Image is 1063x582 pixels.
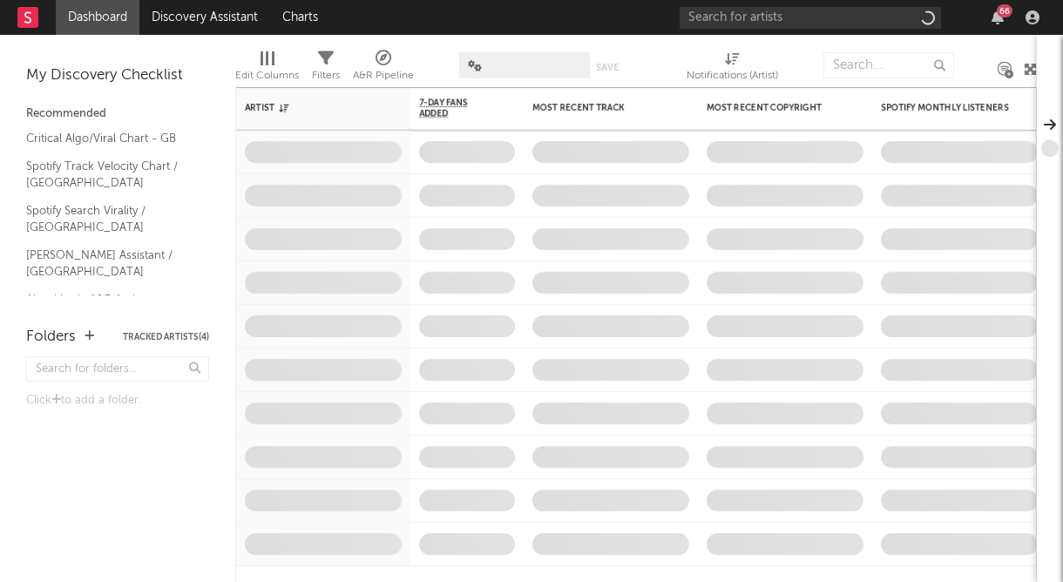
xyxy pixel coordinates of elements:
[687,44,778,94] div: Notifications (Artist)
[26,201,192,237] a: Spotify Search Virality / [GEOGRAPHIC_DATA]
[312,44,340,94] div: Filters
[26,65,209,86] div: My Discovery Checklist
[997,4,1012,17] div: 66
[235,65,299,86] div: Edit Columns
[245,103,376,113] div: Artist
[26,290,192,326] a: Algorithmic A&R Assistant ([GEOGRAPHIC_DATA])
[992,10,1004,24] button: 66
[26,104,209,125] div: Recommended
[823,52,954,78] input: Search...
[123,333,209,342] button: Tracked Artists(4)
[26,246,192,281] a: [PERSON_NAME] Assistant / [GEOGRAPHIC_DATA]
[26,157,192,193] a: Spotify Track Velocity Chart / [GEOGRAPHIC_DATA]
[26,356,209,382] input: Search for folders...
[419,98,489,118] span: 7-Day Fans Added
[26,390,209,411] div: Click to add a folder.
[532,103,663,113] div: Most Recent Track
[312,65,340,86] div: Filters
[235,44,299,94] div: Edit Columns
[881,103,1012,113] div: Spotify Monthly Listeners
[596,63,619,72] button: Save
[353,65,414,86] div: A&R Pipeline
[353,44,414,94] div: A&R Pipeline
[26,327,76,348] div: Folders
[707,103,837,113] div: Most Recent Copyright
[687,65,778,86] div: Notifications (Artist)
[680,7,941,29] input: Search for artists
[26,129,192,148] a: Critical Algo/Viral Chart - GB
